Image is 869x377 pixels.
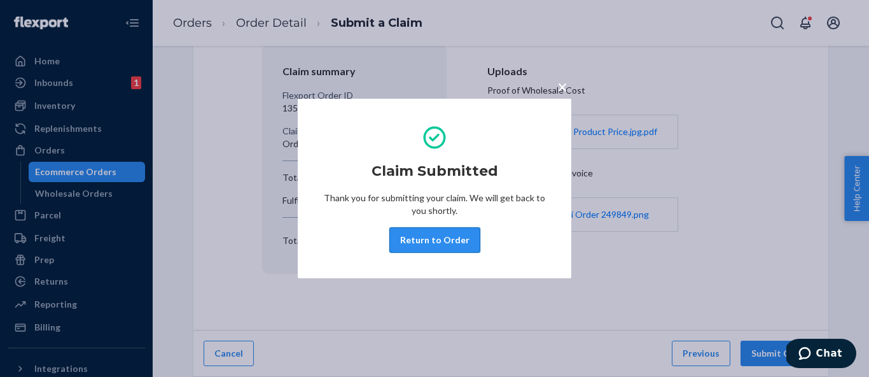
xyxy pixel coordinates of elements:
span: × [557,76,567,97]
p: Thank you for submitting your claim. We will get back to you shortly. [323,192,546,217]
button: Return to Order [389,227,480,253]
iframe: Opens a widget where you can chat to one of our agents [786,339,856,371]
h2: Claim Submitted [372,161,498,181]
